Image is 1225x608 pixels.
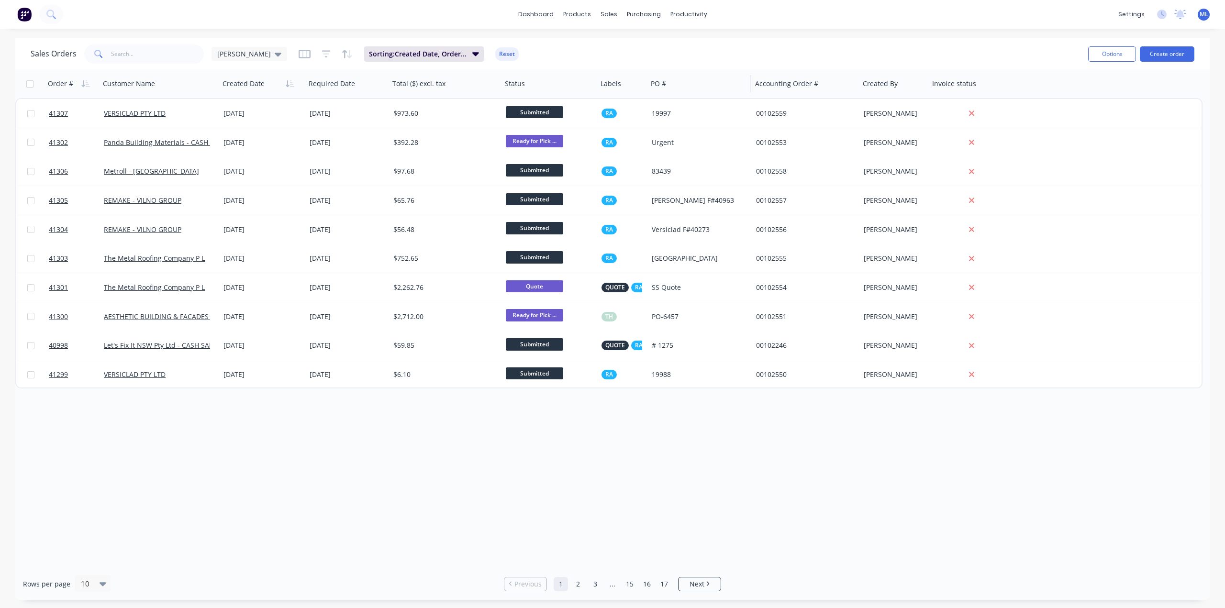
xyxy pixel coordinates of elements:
div: Accounting Order # [755,79,818,88]
a: AESTHETIC BUILDING & FACADES PTY LTD [104,312,236,321]
div: $97.68 [393,166,493,176]
div: Invoice status [932,79,976,88]
div: 83439 [652,166,744,176]
span: Ready for Pick ... [506,309,563,321]
div: 00102556 [756,225,851,234]
img: Factory [17,7,32,22]
button: QUOTERA [601,341,646,350]
button: Sorting:Created Date, Order # [364,46,484,62]
span: Submitted [506,251,563,263]
div: $2,712.00 [393,312,493,321]
div: [DATE] [310,138,386,147]
span: Submitted [506,338,563,350]
a: Page 1 is your current page [554,577,568,591]
button: TH [601,312,617,321]
span: RA [605,138,613,147]
div: [PERSON_NAME] [864,196,923,205]
div: $65.76 [393,196,493,205]
span: 41299 [49,370,68,379]
button: RA [601,225,617,234]
a: Page 17 [657,577,671,591]
a: 41299 [49,360,104,389]
div: sales [596,7,622,22]
div: [PERSON_NAME] F#40963 [652,196,744,205]
div: [PERSON_NAME] [864,138,923,147]
div: # 1275 [652,341,744,350]
div: $392.28 [393,138,493,147]
div: 19997 [652,109,744,118]
div: [DATE] [310,254,386,263]
a: 40998 [49,331,104,360]
span: RA [635,283,643,292]
a: Next page [679,579,721,589]
div: [DATE] [223,196,302,205]
span: Previous [514,579,542,589]
div: [PERSON_NAME] [864,312,923,321]
div: [DATE] [310,109,386,118]
span: Rows per page [23,579,70,589]
div: $6.10 [393,370,493,379]
div: products [558,7,596,22]
div: purchasing [622,7,666,22]
span: Submitted [506,222,563,234]
div: PO-6457 [652,312,744,321]
a: 41300 [49,302,104,331]
div: 00102558 [756,166,851,176]
a: Previous page [504,579,546,589]
a: Page 16 [640,577,654,591]
span: TH [605,312,613,321]
div: [DATE] [310,341,386,350]
div: PO # [651,79,666,88]
div: Required Date [309,79,355,88]
div: [DATE] [310,283,386,292]
input: Search... [111,44,204,64]
div: Urgent [652,138,744,147]
span: RA [605,254,613,263]
div: [PERSON_NAME] [864,109,923,118]
a: Jump forward [605,577,620,591]
div: [DATE] [223,166,302,176]
a: Page 3 [588,577,602,591]
div: 00102555 [756,254,851,263]
h1: Sales Orders [31,49,77,58]
a: VERSICLAD PTY LTD [104,109,166,118]
span: ML [1200,10,1208,19]
div: [DATE] [223,138,302,147]
span: 41307 [49,109,68,118]
a: Panda Building Materials - CASH SALE [104,138,225,147]
div: [DATE] [223,225,302,234]
button: Options [1088,46,1136,62]
button: RA [601,196,617,205]
span: RA [605,196,613,205]
div: settings [1114,7,1149,22]
div: Created By [863,79,898,88]
span: RA [635,341,643,350]
div: $752.65 [393,254,493,263]
span: Sorting: Created Date, Order # [369,49,467,59]
div: productivity [666,7,712,22]
div: 00102559 [756,109,851,118]
div: [GEOGRAPHIC_DATA] [652,254,744,263]
div: [DATE] [223,312,302,321]
div: $59.85 [393,341,493,350]
div: [DATE] [223,370,302,379]
div: [PERSON_NAME] [864,166,923,176]
span: Submitted [506,367,563,379]
a: REMAKE - VILNO GROUP [104,225,181,234]
button: RA [601,138,617,147]
div: Created Date [223,79,265,88]
div: 00102553 [756,138,851,147]
button: Create order [1140,46,1194,62]
a: 41306 [49,157,104,186]
div: [DATE] [310,370,386,379]
span: Submitted [506,106,563,118]
a: 41301 [49,273,104,302]
span: 41300 [49,312,68,321]
div: [DATE] [223,341,302,350]
div: 00102551 [756,312,851,321]
div: 00102554 [756,283,851,292]
span: Submitted [506,193,563,205]
a: REMAKE - VILNO GROUP [104,196,181,205]
span: RA [605,225,613,234]
a: The Metal Roofing Company P L [104,283,205,292]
